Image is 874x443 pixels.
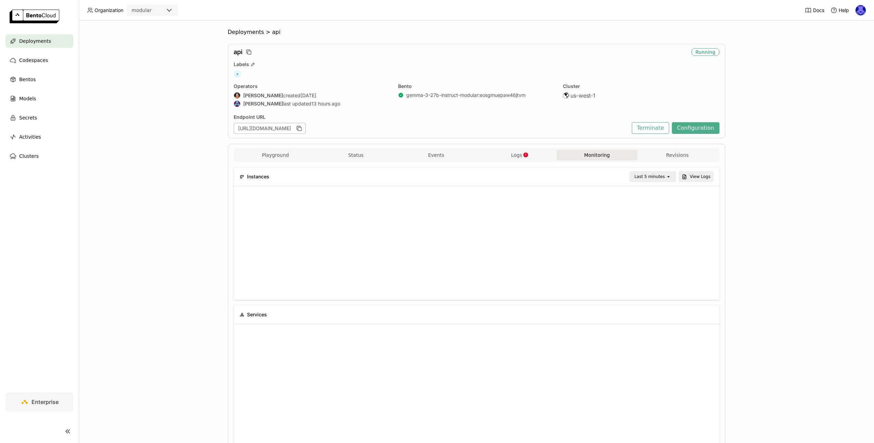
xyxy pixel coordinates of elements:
[234,48,243,56] span: api
[5,392,73,412] a: Enterprise
[272,29,280,36] span: api
[264,29,272,36] span: >
[637,150,718,160] button: Revisions
[632,122,669,134] button: Terminate
[19,94,36,103] span: Models
[32,398,59,405] span: Enterprise
[239,192,714,294] iframe: Number of Replicas
[5,149,73,163] a: Clusters
[239,330,714,432] iframe: Request Per Second
[235,150,316,160] button: Playground
[300,92,316,99] span: [DATE]
[511,152,522,158] span: Logs
[563,83,719,89] div: Cluster
[691,48,719,56] div: Running
[19,114,37,122] span: Secrets
[5,130,73,144] a: Activities
[19,152,39,160] span: Clusters
[234,92,240,99] img: Sean Sheng
[228,29,264,36] span: Deployments
[557,150,637,160] button: Monitoring
[398,83,555,89] div: Bento
[247,173,269,180] span: Instances
[234,83,390,89] div: Operators
[247,311,267,318] span: Services
[243,101,283,107] strong: [PERSON_NAME]
[234,114,628,120] div: Endpoint URL
[19,133,41,141] span: Activities
[19,37,51,45] span: Deployments
[316,150,396,160] button: Status
[570,92,595,99] span: us-west-1
[243,92,283,99] strong: [PERSON_NAME]
[805,7,824,14] a: Docs
[234,92,390,99] div: created
[813,7,824,13] span: Docs
[5,34,73,48] a: Deployments
[406,92,526,98] a: gemma-3-27b-instruct-modular:eosgmuepaw46jtvm
[311,101,340,107] span: 13 hours ago
[855,5,866,15] img: Newton Jain
[672,122,719,134] button: Configuration
[635,173,665,180] div: Last 5 minutes
[839,7,849,13] span: Help
[679,171,713,182] button: View Logs
[10,10,59,23] img: logo
[19,75,36,84] span: Bentos
[19,56,48,64] span: Codespaces
[5,92,73,105] a: Models
[234,61,719,67] div: Labels
[5,73,73,86] a: Bentos
[132,7,151,14] div: modular
[234,70,241,78] span: +
[666,174,671,179] svg: open
[95,7,123,13] span: Organization
[234,100,390,107] div: last updated
[152,7,153,14] input: Selected modular.
[396,150,477,160] button: Events
[228,29,725,36] nav: Breadcrumbs navigation
[5,53,73,67] a: Codespaces
[234,123,306,134] div: [URL][DOMAIN_NAME]
[830,7,849,14] div: Help
[234,101,240,107] img: Jiang
[5,111,73,125] a: Secrets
